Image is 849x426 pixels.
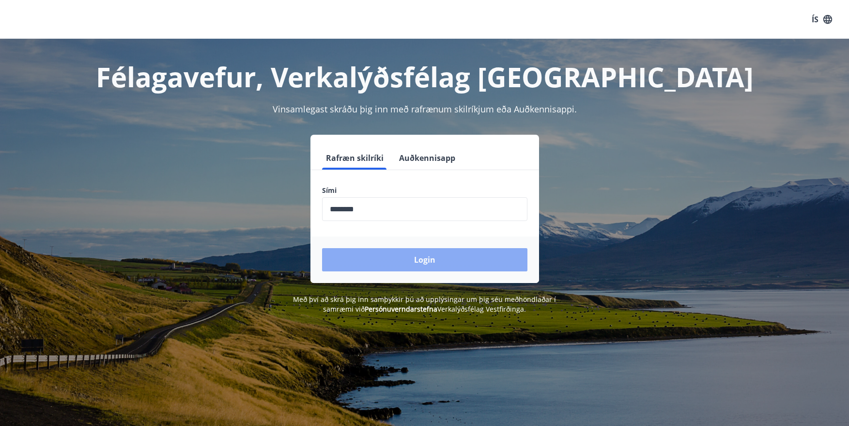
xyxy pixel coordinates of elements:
button: Auðkennisapp [395,146,459,170]
span: Vinsamlegast skráðu þig inn með rafrænum skilríkjum eða Auðkennisappi. [273,103,577,115]
button: Login [322,248,527,271]
button: ÍS [806,11,837,28]
a: Persónuverndarstefna [365,304,437,314]
label: Sími [322,186,527,195]
h1: Félagavefur, Verkalýðsfélag [GEOGRAPHIC_DATA] [88,58,762,95]
button: Rafræn skilríki [322,146,387,170]
span: Með því að skrá þig inn samþykkir þú að upplýsingar um þig séu meðhöndlaðar í samræmi við Verkalý... [293,295,556,314]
